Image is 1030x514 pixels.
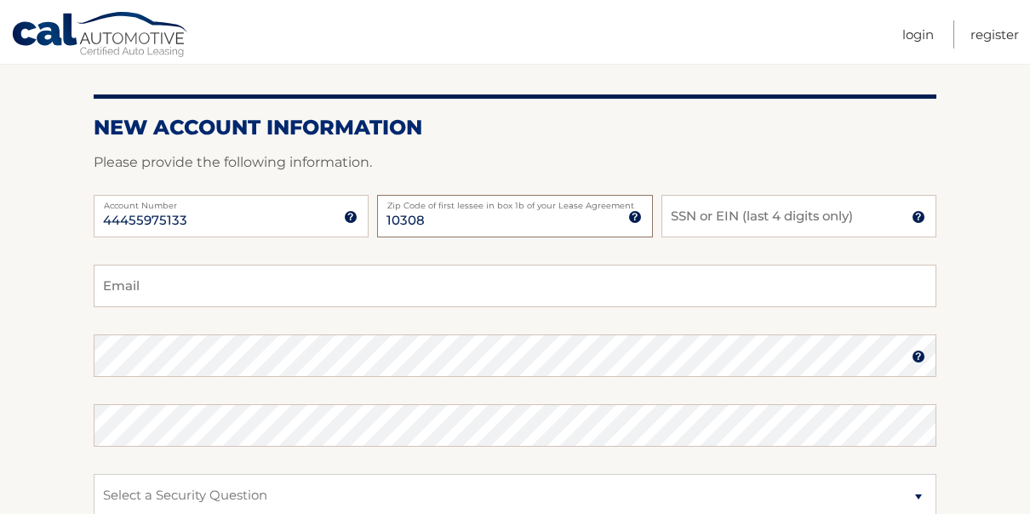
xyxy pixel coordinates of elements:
[94,115,936,140] h2: New Account Information
[11,11,190,60] a: Cal Automotive
[661,195,936,237] input: SSN or EIN (last 4 digits only)
[94,195,369,208] label: Account Number
[902,20,934,49] a: Login
[912,350,925,363] img: tooltip.svg
[94,195,369,237] input: Account Number
[628,210,642,224] img: tooltip.svg
[94,151,936,174] p: Please provide the following information.
[970,20,1019,49] a: Register
[94,265,936,307] input: Email
[377,195,652,208] label: Zip Code of first lessee in box 1b of your Lease Agreement
[912,210,925,224] img: tooltip.svg
[377,195,652,237] input: Zip Code
[344,210,358,224] img: tooltip.svg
